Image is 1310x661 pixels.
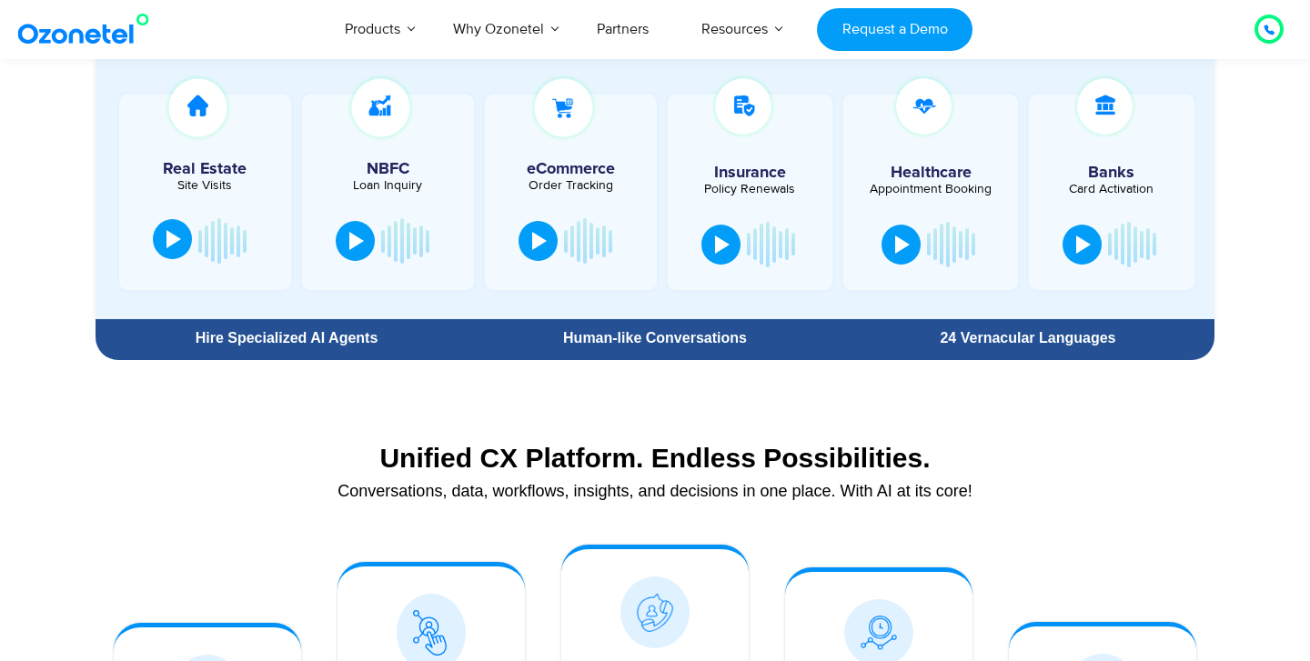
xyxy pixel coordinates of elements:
[1038,165,1185,181] h5: Banks
[677,183,824,195] div: Policy Renewals
[311,179,465,192] div: Loan Inquiry
[105,331,469,346] div: Hire Specialized AI Agents
[817,8,972,51] a: Request a Demo
[494,161,648,177] h5: eCommerce
[478,331,832,346] div: Human-like Conversations
[677,165,824,181] h5: Insurance
[494,179,648,192] div: Order Tracking
[128,161,282,177] h5: Real Estate
[857,183,1004,195] div: Appointment Booking
[105,442,1205,474] div: Unified CX Platform. Endless Possibilities.
[857,165,1004,181] h5: Healthcare
[128,179,282,192] div: Site Visits
[851,331,1205,346] div: 24 Vernacular Languages
[105,483,1205,499] div: Conversations, data, workflows, insights, and decisions in one place. With AI at its core!
[311,161,465,177] h5: NBFC
[1038,183,1185,195] div: Card Activation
